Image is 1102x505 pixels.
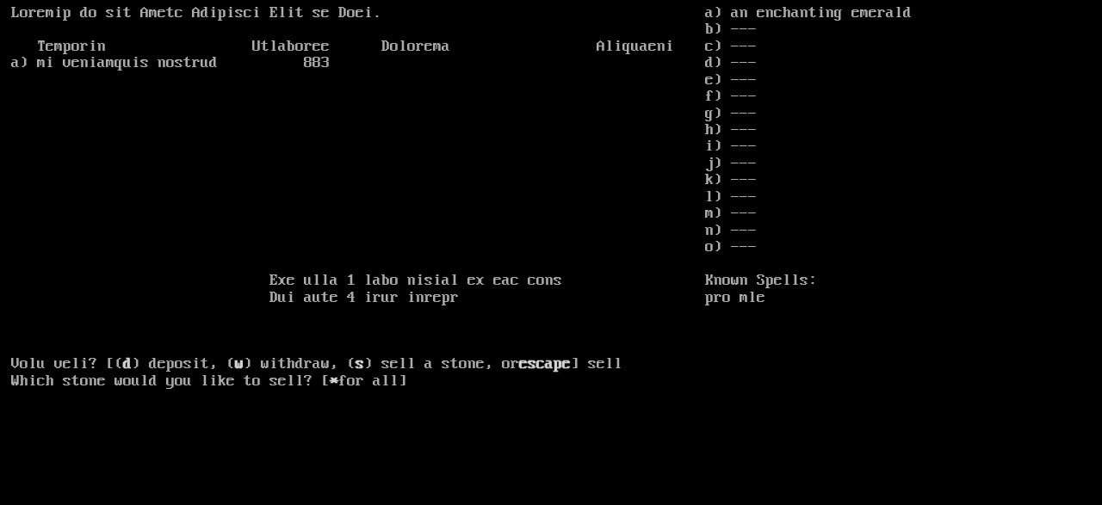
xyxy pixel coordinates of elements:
[11,5,705,480] larn: Loremip do sit Ametc Adipisci Elit se Doei. Temporin Utlaboree Dolorema Aliquaeni a) mi veniamqui...
[235,355,244,373] b: w
[123,355,132,373] b: d
[356,355,364,373] b: s
[705,5,1091,480] stats: a) an enchanting emerald b) --- c) --- d) --- e) --- f) --- g) --- h) --- i) --- j) --- k) --- l)...
[519,355,571,373] b: escape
